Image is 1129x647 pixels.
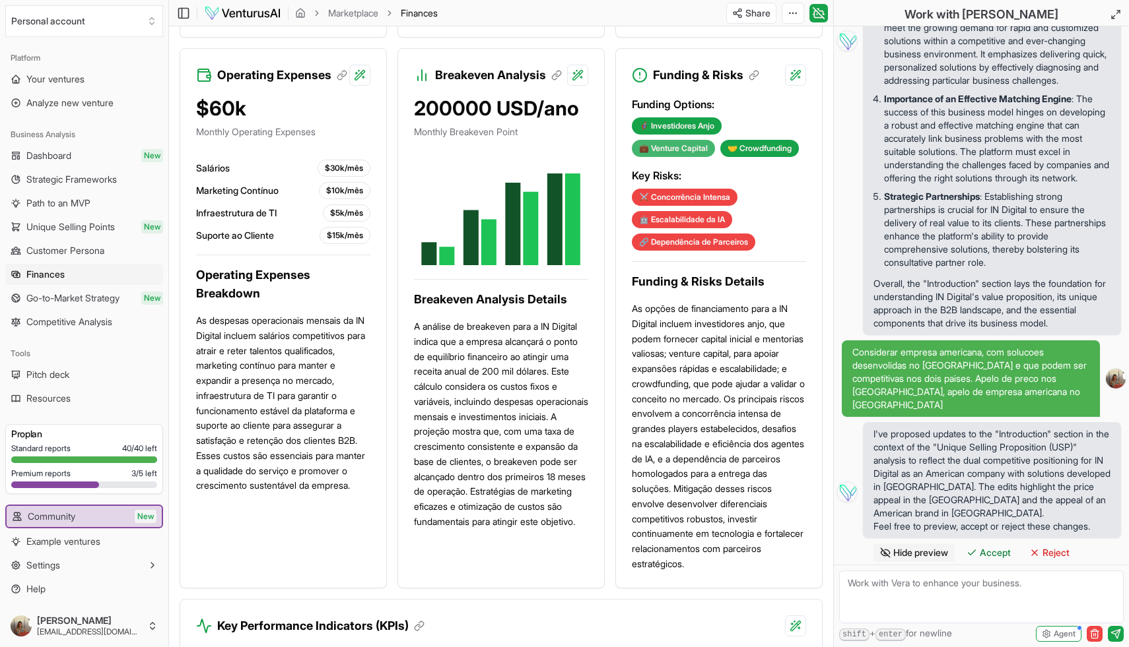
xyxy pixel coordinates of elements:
span: Example ventures [26,535,100,548]
nav: breadcrumb [295,7,438,20]
h3: Key Performance Indicators (KPIs) [217,617,425,635]
a: Resources [5,388,163,409]
span: Reject [1043,546,1070,559]
button: Hide preview [873,543,955,562]
a: Analyze new venture [5,92,163,113]
a: Go-to-Market StrategyNew [5,288,163,309]
a: Help [5,578,163,600]
span: Finances [401,7,438,18]
strong: Importance of an Effective Matching Engine [884,93,1072,104]
p: As opções de financiamento para a IN Digital incluem investidores anjo, que podem fornecer capita... [632,301,806,572]
span: Share [745,7,770,20]
span: New [135,510,156,523]
h3: Operating Expenses [217,66,347,84]
span: Standard reports [11,443,71,454]
p: : The success of this business model hinges on developing a robust and effective matching engine ... [884,92,1111,185]
span: New [141,149,163,162]
div: $5k/mês [323,204,370,222]
p: I've proposed updates to the "Introduction" section in the context of the "Unique Selling Proposi... [873,427,1111,520]
h3: Funding & Risks Details [632,272,806,291]
span: Marketing Contínuo [196,184,279,197]
button: Settings [5,555,163,576]
h3: Key Risks: [632,168,806,183]
img: logo [204,5,281,21]
img: ACg8ocJf9tJd5aIev6b7nNw8diO3ZVKMYfKqSiqq4VeG3JP3iguviiI=s96-c [11,615,32,636]
p: Monthly Breakeven Point [414,125,588,139]
span: Hide preview [893,546,948,559]
button: Share [726,3,776,24]
span: Suporte ao Cliente [196,229,274,242]
h3: Pro plan [11,427,157,441]
h3: Funding Options: [632,96,806,112]
span: Finances [401,7,438,20]
a: Your ventures [5,69,163,90]
a: Example ventures [5,531,163,552]
span: Dashboard [26,149,71,162]
span: Path to an MVP [26,197,90,210]
span: Competitive Analysis [26,315,112,328]
span: Agent [1054,629,1076,639]
span: Considerar empresa americana, com solucoes desenvolidas no [GEOGRAPHIC_DATA] e que podem ser comp... [852,346,1089,412]
a: Finances [5,264,163,285]
div: $10k/mês [319,182,370,199]
span: 3 / 5 left [131,468,157,479]
span: Accept [980,546,1011,559]
button: Reject [1023,543,1076,562]
div: 🦸 Investidores Anjo [632,117,722,135]
div: $30k/mês [318,160,370,177]
span: Community [28,510,75,523]
div: 🔗 Dependência de Parceiros [632,233,755,251]
a: Path to an MVP [5,193,163,214]
div: Tools [5,343,163,364]
span: [PERSON_NAME] [37,615,142,627]
a: Strategic Frameworks [5,169,163,190]
div: 🤝 Crowdfunding [720,140,799,157]
a: Pitch deck [5,364,163,385]
h3: Breakeven Analysis Details [414,290,588,309]
div: 💼 Venture Capital [632,140,715,157]
span: Pitch deck [26,368,69,381]
span: Help [26,582,46,596]
span: [EMAIL_ADDRESS][DOMAIN_NAME] [37,627,142,637]
p: : The platform is designed to meet the growing demand for rapid and customized solutions within a... [884,8,1111,87]
strong: Strategic Partnerships [884,191,980,202]
button: Select an organization [5,5,163,37]
h2: Work with [PERSON_NAME] [905,5,1058,24]
button: Agent [1036,626,1081,642]
a: Unique Selling PointsNew [5,216,163,237]
span: Strategic Frameworks [26,173,117,186]
span: Salários [196,162,230,175]
h3: Breakeven Analysis [435,66,562,84]
button: [PERSON_NAME][EMAIL_ADDRESS][DOMAIN_NAME] [5,610,163,642]
div: $60k [196,96,370,120]
h3: Operating Expenses Breakdown [196,266,370,303]
span: Resources [26,392,71,405]
span: New [141,292,163,305]
a: Competitive Analysis [5,311,163,332]
span: 40 / 40 left [122,443,157,454]
span: Unique Selling Points [26,220,115,233]
p: : Establishing strong partnerships is crucial for IN Digital to ensure the delivery of real value... [884,190,1111,269]
img: ACg8ocJf9tJd5aIev6b7nNw8diO3ZVKMYfKqSiqq4VeG3JP3iguviiI=s96-c [1106,369,1126,388]
div: Business Analysis [5,124,163,145]
div: Platform [5,47,163,69]
img: Vera [837,30,858,51]
span: Analyze new venture [26,96,114,109]
h3: Funding & Risks [653,66,759,84]
div: ⚔️ Concorrência Intensa [632,189,737,206]
div: 🤖 Escalabilidade da IA [632,211,732,228]
kbd: shift [839,629,870,641]
a: CommunityNew [7,506,162,527]
span: New [141,220,163,233]
img: Vera [837,481,858,503]
button: Accept [960,543,1017,562]
a: DashboardNew [5,145,163,166]
p: A análise de breakeven para a IN Digital indica que a empresa alcançará o ponto de equilíbrio fin... [414,319,588,530]
span: Premium reports [11,468,71,479]
a: Customer Persona [5,240,163,261]
span: Go-to-Market Strategy [26,292,120,305]
kbd: enter [875,629,906,641]
p: Overall, the "Introduction" section lays the foundation for understanding IN Digital's value prop... [873,277,1111,330]
span: + for newline [839,627,952,641]
span: Infraestrutura de TI [196,206,277,220]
